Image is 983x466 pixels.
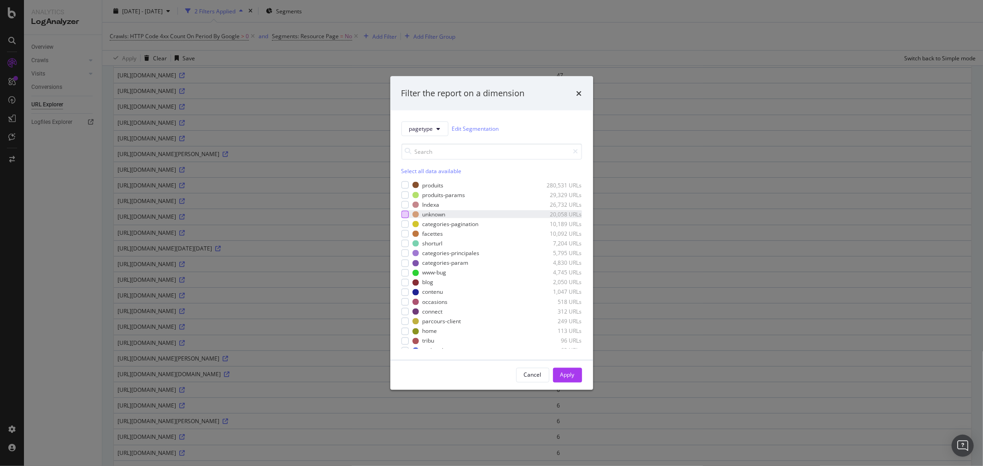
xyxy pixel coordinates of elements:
div: Apply [560,371,575,379]
div: 20,058 URLs [537,210,582,218]
div: 280,531 URLs [537,181,582,189]
div: recherche [423,347,449,355]
div: Indexa [423,201,440,209]
div: 1,047 URLs [537,288,582,296]
div: Select all data available [401,167,582,175]
div: blog [423,279,434,286]
span: pagetype [409,125,433,133]
a: Edit Segmentation [452,124,499,134]
div: 249 URLs [537,317,582,325]
div: 518 URLs [537,298,582,306]
div: occasions [423,298,448,306]
div: Filter the report on a dimension [401,87,525,99]
button: pagetype [401,121,448,136]
div: home [423,327,437,335]
div: tribu [423,337,435,345]
div: 29,329 URLs [537,191,582,199]
div: 2,050 URLs [537,279,582,286]
div: 10,189 URLs [537,220,582,228]
div: 96 URLs [537,337,582,345]
div: 4,830 URLs [537,259,582,267]
div: 63 URLs [537,347,582,355]
div: modal [390,76,593,390]
button: Apply [553,367,582,382]
input: Search [401,143,582,159]
div: 26,732 URLs [537,201,582,209]
div: 7,204 URLs [537,239,582,247]
div: www-bug [423,269,447,277]
div: produits-params [423,191,465,199]
div: 312 URLs [537,308,582,315]
div: 113 URLs [537,327,582,335]
div: categories-param [423,259,469,267]
div: contenu [423,288,443,296]
div: facettes [423,230,443,238]
div: unknown [423,210,446,218]
div: parcours-client [423,317,461,325]
div: shorturl [423,239,443,247]
button: Cancel [516,367,549,382]
div: 10,092 URLs [537,230,582,238]
div: times [577,87,582,99]
div: categories-pagination [423,220,479,228]
div: categories-principales [423,249,480,257]
div: Cancel [524,371,542,379]
div: produits [423,181,444,189]
div: 4,745 URLs [537,269,582,277]
div: Open Intercom Messenger [952,435,974,457]
div: 5,795 URLs [537,249,582,257]
div: connect [423,308,443,315]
